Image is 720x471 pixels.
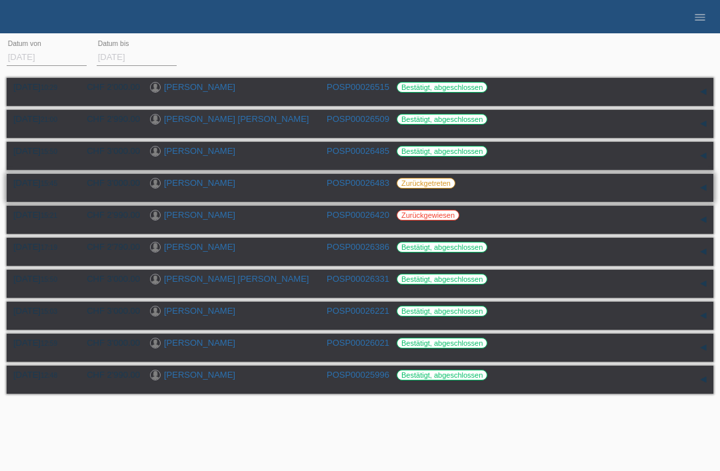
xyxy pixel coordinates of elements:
div: [DATE] [13,306,67,316]
label: Bestätigt, abgeschlossen [397,114,487,125]
span: 15:50 [41,148,57,155]
span: 12:48 [41,372,57,379]
div: auf-/zuklappen [693,146,713,166]
label: Bestätigt, abgeschlossen [397,306,487,316]
label: Zurückgetreten [397,178,455,189]
label: Bestätigt, abgeschlossen [397,242,487,252]
div: auf-/zuklappen [693,114,713,134]
div: CHF 3'000.00 [77,338,140,348]
div: auf-/zuklappen [693,82,713,102]
div: auf-/zuklappen [693,338,713,358]
label: Bestätigt, abgeschlossen [397,338,487,348]
div: CHF 2'990.00 [77,114,140,124]
a: POSP00026420 [327,210,389,220]
div: [DATE] [13,82,67,92]
a: [PERSON_NAME] [PERSON_NAME] [164,274,309,284]
div: CHF 3'000.00 [77,306,140,316]
a: POSP00026509 [327,114,389,124]
div: CHF 2'790.00 [77,242,140,252]
a: menu [687,13,713,21]
div: [DATE] [13,114,67,124]
a: [PERSON_NAME] [164,242,235,252]
label: Bestätigt, abgeschlossen [397,146,487,157]
div: [DATE] [13,242,67,252]
a: POSP00026221 [327,306,389,316]
a: [PERSON_NAME] [PERSON_NAME] [164,114,309,124]
a: [PERSON_NAME] [164,370,235,380]
div: CHF 2'990.00 [77,210,140,220]
span: 21:00 [41,116,57,123]
div: [DATE] [13,146,67,156]
label: Zurückgewiesen [397,210,459,221]
span: 12:59 [41,340,57,347]
span: 15:50 [41,276,57,283]
div: CHF 3'000.00 [77,274,140,284]
a: POSP00026331 [327,274,389,284]
span: 15:45 [41,180,57,187]
div: [DATE] [13,178,67,188]
span: 15:21 [41,212,57,219]
span: 17:19 [41,244,57,251]
a: POSP00025996 [327,370,389,380]
div: auf-/zuklappen [693,210,713,230]
label: Bestätigt, abgeschlossen [397,82,487,93]
a: POSP00026515 [327,82,389,92]
div: auf-/zuklappen [693,370,713,390]
a: [PERSON_NAME] [164,178,235,188]
a: [PERSON_NAME] [164,146,235,156]
div: auf-/zuklappen [693,178,713,198]
div: auf-/zuklappen [693,274,713,294]
span: 15:03 [41,308,57,315]
a: POSP00026021 [327,338,389,348]
div: [DATE] [13,210,67,220]
div: [DATE] [13,338,67,348]
div: [DATE] [13,274,67,284]
div: auf-/zuklappen [693,306,713,326]
div: CHF 2'990.00 [77,370,140,380]
div: CHF 2'000.00 [77,82,140,92]
a: [PERSON_NAME] [164,210,235,220]
div: CHF 3'000.00 [77,178,140,188]
label: Bestätigt, abgeschlossen [397,274,487,284]
label: Bestätigt, abgeschlossen [397,370,487,380]
a: POSP00026386 [327,242,389,252]
span: 10:29 [41,84,57,91]
i: menu [693,11,707,24]
a: [PERSON_NAME] [164,306,235,316]
div: auf-/zuklappen [693,242,713,262]
a: [PERSON_NAME] [164,82,235,92]
a: POSP00026485 [327,146,389,156]
a: [PERSON_NAME] [164,338,235,348]
div: CHF 3'000.00 [77,146,140,156]
div: [DATE] [13,370,67,380]
a: POSP00026483 [327,178,389,188]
